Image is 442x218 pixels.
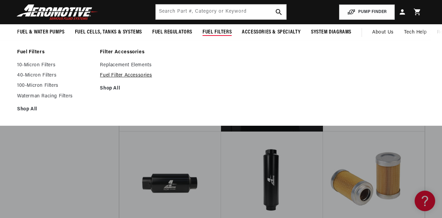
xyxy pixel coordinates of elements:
[17,62,93,68] a: 10-Micron Filters
[17,83,93,89] a: 100-Micron Filters
[203,29,232,36] span: Fuel Filters
[100,62,176,68] a: Replacement Elements
[372,30,394,35] span: About Us
[147,24,197,40] summary: Fuel Regulators
[339,4,395,20] button: PUMP FINDER
[237,24,306,40] summary: Accessories & Specialty
[100,72,176,79] a: Fuel Filter Accessories
[271,4,286,19] button: search button
[17,93,93,99] a: Waterman Racing Filters
[399,24,432,41] summary: Tech Help
[70,24,147,40] summary: Fuel Cells, Tanks & Systems
[100,49,176,55] a: Filter Accessories
[15,4,100,20] img: Aeromotive
[156,4,286,19] input: Search by Part Number, Category or Keyword
[17,49,93,55] a: Fuel Filters
[367,24,399,41] a: About Us
[311,29,351,36] span: System Diagrams
[404,29,427,36] span: Tech Help
[197,24,237,40] summary: Fuel Filters
[242,29,301,36] span: Accessories & Specialty
[17,106,93,112] a: Shop All
[17,72,93,79] a: 40-Micron Filters
[75,29,142,36] span: Fuel Cells, Tanks & Systems
[12,24,70,40] summary: Fuel & Water Pumps
[306,24,356,40] summary: System Diagrams
[100,85,176,92] a: Shop All
[152,29,192,36] span: Fuel Regulators
[17,29,65,36] span: Fuel & Water Pumps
